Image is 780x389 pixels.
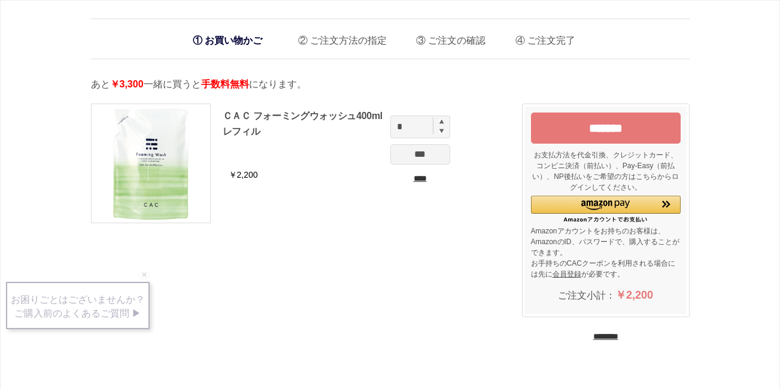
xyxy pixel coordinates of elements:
[531,282,681,308] div: ご注文小計：
[506,25,575,50] li: ご注文完了
[439,128,444,133] img: spinminus.gif
[92,104,210,223] img: ＣＡＣ フォーミングウォッシュ400mlレフィル
[187,28,268,53] li: お買い物かご
[553,270,581,278] a: 会員登録
[531,196,681,223] div: Amazon Pay - Amazonアカウントをお使いください
[223,111,383,136] a: ＣＡＣ フォーミングウォッシュ400mlレフィル
[439,119,444,124] img: spinplus.gif
[289,25,387,50] li: ご注文方法の指定
[91,77,690,92] p: あと 一緒に買うと になります。
[201,79,249,89] span: 手数料無料
[110,79,144,89] span: ￥3,300
[531,150,681,193] p: お支払方法を代金引換、クレジットカード、コンビニ決済（前払い）、Pay-Easy（前払い）、NP後払いをご希望の方はこちらからログインしてください。
[407,25,485,50] li: ご注文の確認
[615,289,653,301] span: ￥2,200
[531,226,681,279] p: Amazonアカウントをお持ちのお客様は、AmazonのID、パスワードで、購入することができます。 お手持ちのCACクーポンを利用される場合には先に が必要です。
